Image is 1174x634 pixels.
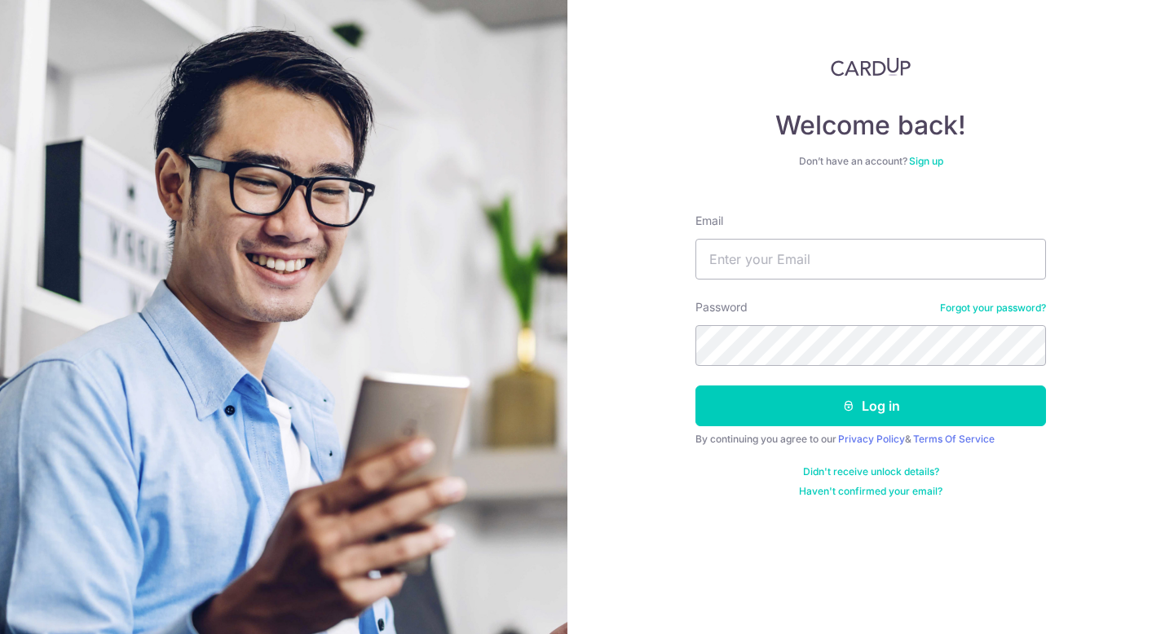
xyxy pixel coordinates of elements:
[695,299,748,315] label: Password
[695,109,1046,142] h4: Welcome back!
[831,57,911,77] img: CardUp Logo
[803,465,939,478] a: Didn't receive unlock details?
[838,433,905,445] a: Privacy Policy
[909,155,943,167] a: Sign up
[799,485,942,498] a: Haven't confirmed your email?
[695,213,723,229] label: Email
[695,433,1046,446] div: By continuing you agree to our &
[940,302,1046,315] a: Forgot your password?
[695,385,1046,426] button: Log in
[913,433,995,445] a: Terms Of Service
[695,239,1046,280] input: Enter your Email
[695,155,1046,168] div: Don’t have an account?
